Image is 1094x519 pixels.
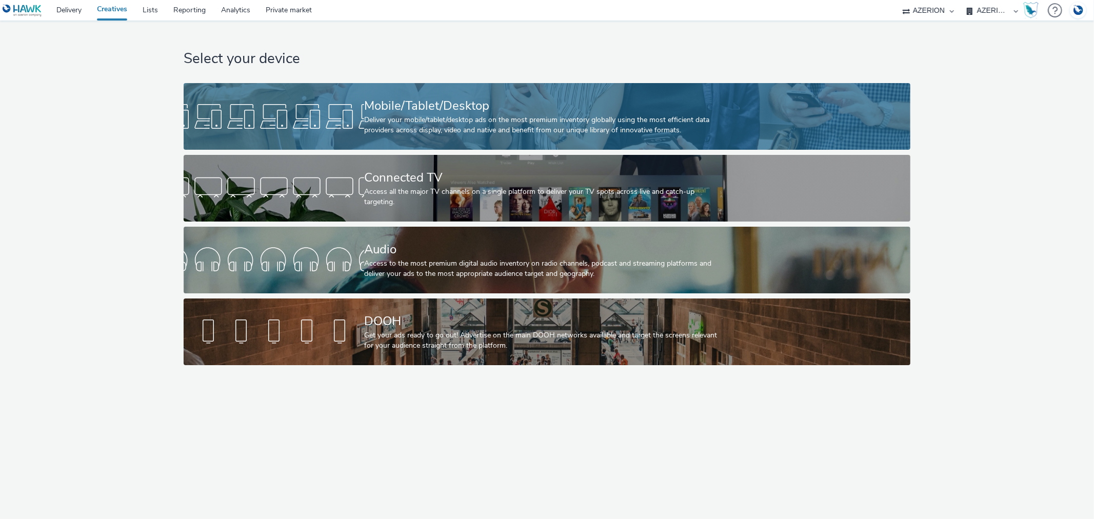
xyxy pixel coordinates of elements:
img: Account DE [1070,2,1086,19]
img: undefined Logo [3,4,42,17]
div: Mobile/Tablet/Desktop [364,97,726,115]
div: Connected TV [364,169,726,187]
h1: Select your device [184,49,910,69]
a: Mobile/Tablet/DesktopDeliver your mobile/tablet/desktop ads on the most premium inventory globall... [184,83,910,150]
div: Access to the most premium digital audio inventory on radio channels, podcast and streaming platf... [364,258,726,280]
a: Connected TVAccess all the major TV channels on a single platform to deliver your TV spots across... [184,155,910,222]
img: Hawk Academy [1023,2,1039,18]
a: DOOHGet your ads ready to go out! Advertise on the main DOOH networks available and target the sc... [184,298,910,365]
div: Get your ads ready to go out! Advertise on the main DOOH networks available and target the screen... [364,330,726,351]
div: Audio [364,241,726,258]
a: AudioAccess to the most premium digital audio inventory on radio channels, podcast and streaming ... [184,227,910,293]
div: Deliver your mobile/tablet/desktop ads on the most premium inventory globally using the most effi... [364,115,726,136]
div: DOOH [364,312,726,330]
div: Access all the major TV channels on a single platform to deliver your TV spots across live and ca... [364,187,726,208]
a: Hawk Academy [1023,2,1043,18]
